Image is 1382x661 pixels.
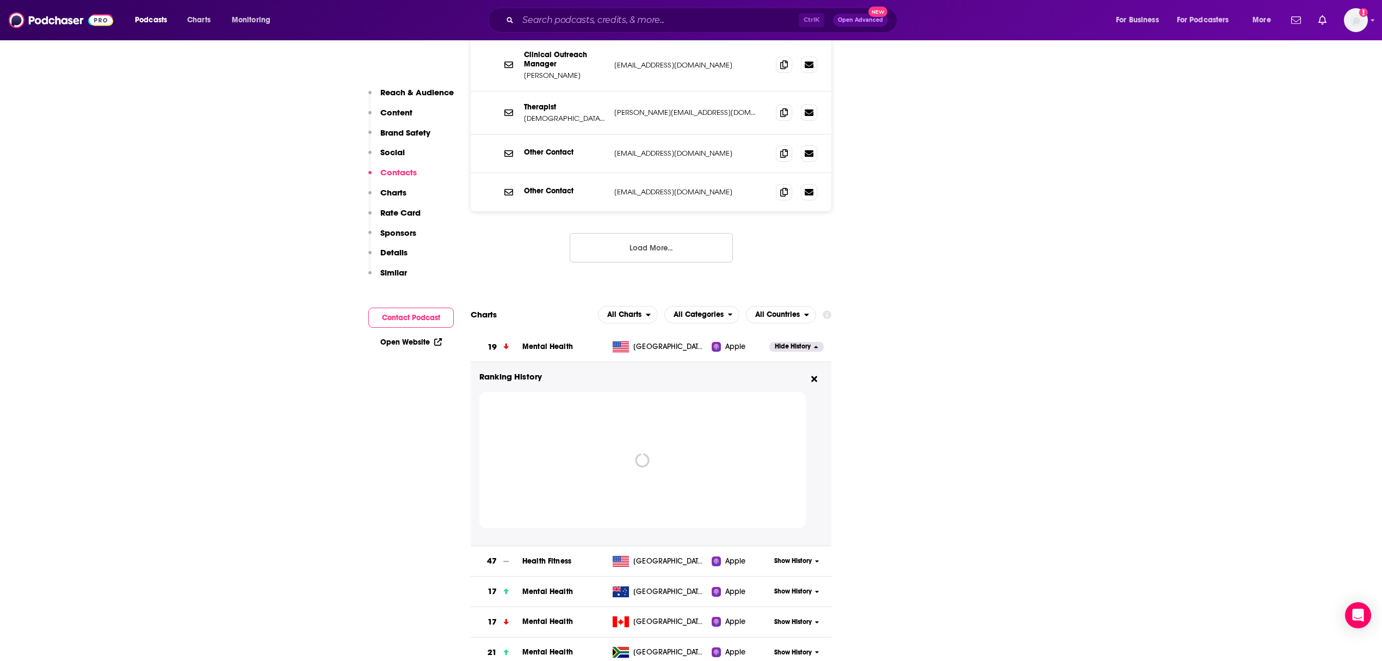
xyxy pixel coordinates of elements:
span: Podcasts [135,13,167,28]
button: Content [368,107,412,127]
p: Other Contact [524,148,606,157]
p: Rate Card [380,207,421,218]
span: South Africa [633,647,704,658]
button: open menu [746,306,816,323]
button: Similar [368,267,407,287]
a: Show notifications dropdown [1287,11,1305,29]
img: User Profile [1344,8,1368,32]
a: 19 [471,332,522,362]
a: Mental Health [522,587,573,596]
span: Charts [187,13,211,28]
button: Reach & Audience [368,87,454,107]
a: [GEOGRAPHIC_DATA] [608,616,712,627]
span: Canada [633,616,704,627]
span: For Business [1116,13,1159,28]
p: Other Contact [524,186,606,195]
p: Brand Safety [380,127,430,138]
span: All Categories [674,311,724,319]
button: Hide History [769,342,824,351]
h2: Categories [664,306,740,323]
a: [GEOGRAPHIC_DATA] [608,586,712,597]
button: Charts [368,187,406,207]
span: Show History [774,648,812,657]
a: Apple [712,647,769,658]
p: Content [380,107,412,118]
span: Australia [633,586,704,597]
p: Social [380,147,405,157]
a: Apple [712,556,769,567]
img: Podchaser - Follow, Share and Rate Podcasts [9,10,113,30]
span: All Countries [755,311,800,319]
span: Logged in as aci-podcast [1344,8,1368,32]
button: Contacts [368,167,417,187]
h2: Charts [471,309,497,320]
a: Apple [712,616,769,627]
span: New [868,7,888,17]
p: Therapist [524,102,606,112]
input: Search podcasts, credits, & more... [518,11,799,29]
a: Mental Health [522,647,573,657]
a: Apple [712,341,769,352]
p: [EMAIL_ADDRESS][DOMAIN_NAME] [614,149,758,158]
a: Open Website [380,338,442,347]
a: Charts [180,11,217,29]
button: open menu [1108,11,1173,29]
a: [GEOGRAPHIC_DATA] [608,341,712,352]
svg: Add a profile image [1359,8,1368,17]
button: Load More... [570,233,733,262]
button: Show History [769,556,824,566]
a: Mental Health [522,617,573,626]
a: Mental Health [522,342,573,351]
p: [PERSON_NAME] [524,71,606,80]
span: Apple [725,556,746,567]
p: [EMAIL_ADDRESS][DOMAIN_NAME] [614,187,758,197]
a: Health Fitness [522,556,571,566]
button: Brand Safety [368,127,430,148]
button: Open AdvancedNew [833,14,888,27]
div: Search podcasts, credits, & more... [498,8,908,33]
p: [EMAIL_ADDRESS][DOMAIN_NAME] [614,60,758,70]
p: [DEMOGRAPHIC_DATA][PERSON_NAME] [524,114,606,123]
button: open menu [127,11,181,29]
p: Details [380,247,408,258]
button: open menu [598,306,658,323]
span: Apple [725,616,746,627]
button: Rate Card [368,207,421,228]
p: Charts [380,187,406,198]
span: Monitoring [232,13,270,28]
h2: Countries [746,306,816,323]
a: [GEOGRAPHIC_DATA] [608,556,712,567]
span: Apple [725,647,746,658]
button: Show profile menu [1344,8,1368,32]
button: open menu [1245,11,1285,29]
span: For Podcasters [1177,13,1229,28]
button: Sponsors [368,228,416,248]
button: Social [368,147,405,167]
span: Show History [774,587,812,596]
p: Clinical Outreach Manager [524,50,606,69]
a: 17 [471,607,522,637]
h3: 47 [487,555,497,567]
span: More [1253,13,1271,28]
h3: 17 [488,585,497,598]
h3: Ranking History [479,371,806,383]
span: Hide History [775,342,811,351]
a: Show notifications dropdown [1314,11,1331,29]
p: Reach & Audience [380,87,454,97]
span: Show History [774,556,812,566]
span: Open Advanced [838,17,883,23]
div: Open Intercom Messenger [1345,602,1371,628]
span: All Charts [607,311,641,319]
button: open menu [1170,11,1245,29]
span: Apple [725,341,746,352]
p: [PERSON_NAME][EMAIL_ADDRESS][DOMAIN_NAME] [614,108,758,117]
p: Similar [380,267,407,278]
p: Sponsors [380,228,416,238]
p: Contacts [380,167,417,178]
